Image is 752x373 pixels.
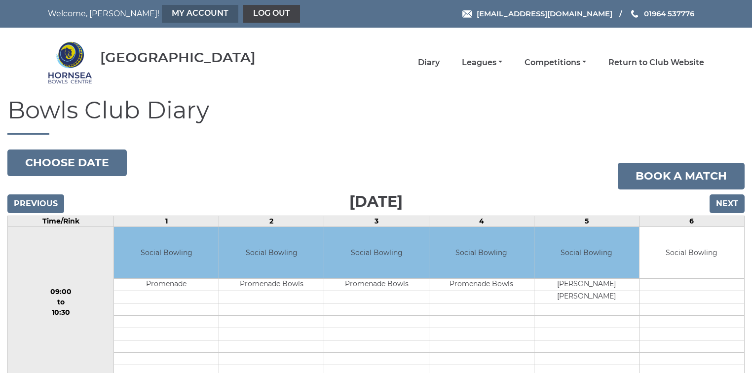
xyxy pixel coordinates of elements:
a: Diary [418,57,440,68]
td: 3 [324,216,429,226]
a: Return to Club Website [608,57,704,68]
a: My Account [162,5,238,23]
div: [GEOGRAPHIC_DATA] [100,50,256,65]
img: Email [462,10,472,18]
td: Social Bowling [114,227,219,279]
td: [PERSON_NAME] [534,279,639,291]
td: 6 [639,216,744,226]
td: Social Bowling [429,227,534,279]
button: Choose date [7,149,127,176]
a: Book a match [618,163,745,189]
span: [EMAIL_ADDRESS][DOMAIN_NAME] [477,9,612,18]
td: Promenade [114,279,219,291]
td: 2 [219,216,324,226]
img: Hornsea Bowls Centre [48,40,92,85]
a: Leagues [462,57,502,68]
td: 5 [534,216,639,226]
td: Promenade Bowls [219,279,324,291]
td: Promenade Bowls [324,279,429,291]
a: Email [EMAIL_ADDRESS][DOMAIN_NAME] [462,8,612,19]
img: Phone us [631,10,638,18]
h1: Bowls Club Diary [7,97,745,135]
td: 1 [114,216,219,226]
input: Previous [7,194,64,213]
td: [PERSON_NAME] [534,291,639,303]
a: Competitions [525,57,586,68]
a: Log out [243,5,300,23]
td: Promenade Bowls [429,279,534,291]
nav: Welcome, [PERSON_NAME]! [48,5,313,23]
input: Next [710,194,745,213]
td: Social Bowling [324,227,429,279]
td: Social Bowling [639,227,744,279]
a: Phone us 01964 537776 [630,8,694,19]
td: Social Bowling [534,227,639,279]
td: Social Bowling [219,227,324,279]
td: Time/Rink [8,216,114,226]
span: 01964 537776 [644,9,694,18]
td: 4 [429,216,534,226]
